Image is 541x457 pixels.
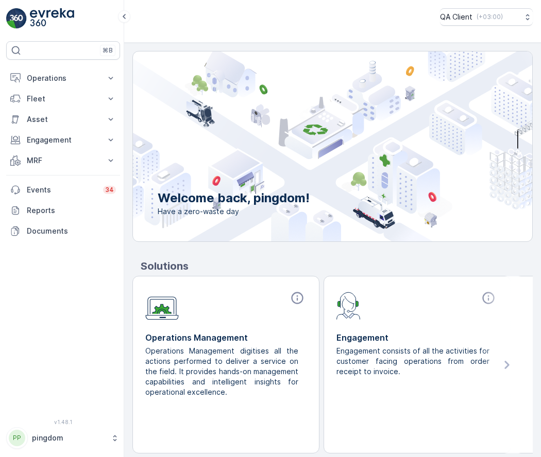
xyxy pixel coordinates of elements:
[145,346,298,397] p: Operations Management digitises all the actions performed to deliver a service on the field. It p...
[336,346,489,377] p: Engagement consists of all the activities for customer facing operations from order receipt to in...
[145,291,179,320] img: module-icon
[105,186,114,194] p: 34
[6,68,120,89] button: Operations
[440,12,472,22] p: QA Client
[27,185,97,195] p: Events
[9,430,25,446] div: PP
[440,8,533,26] button: QA Client(+03:00)
[158,206,310,217] span: Have a zero-waste day
[6,221,120,241] a: Documents
[27,114,99,125] p: Asset
[145,331,307,344] p: Operations Management
[336,291,361,320] img: module-icon
[141,258,533,274] p: Solutions
[6,109,120,130] button: Asset
[6,180,120,200] a: Events34
[6,419,120,425] span: v 1.48.1
[6,150,120,171] button: MRF
[477,13,503,21] p: ( +03:00 )
[27,94,99,104] p: Fleet
[87,51,532,241] img: city illustration
[6,8,27,29] img: logo
[27,226,116,236] p: Documents
[27,205,116,216] p: Reports
[103,46,113,55] p: ⌘B
[158,190,310,206] p: Welcome back, pingdom!
[27,73,99,83] p: Operations
[6,130,120,150] button: Engagement
[336,331,498,344] p: Engagement
[32,433,106,443] p: pingdom
[6,427,120,449] button: PPpingdom
[27,155,99,166] p: MRF
[30,8,74,29] img: logo_light-DOdMpM7g.png
[27,135,99,145] p: Engagement
[6,200,120,221] a: Reports
[6,89,120,109] button: Fleet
